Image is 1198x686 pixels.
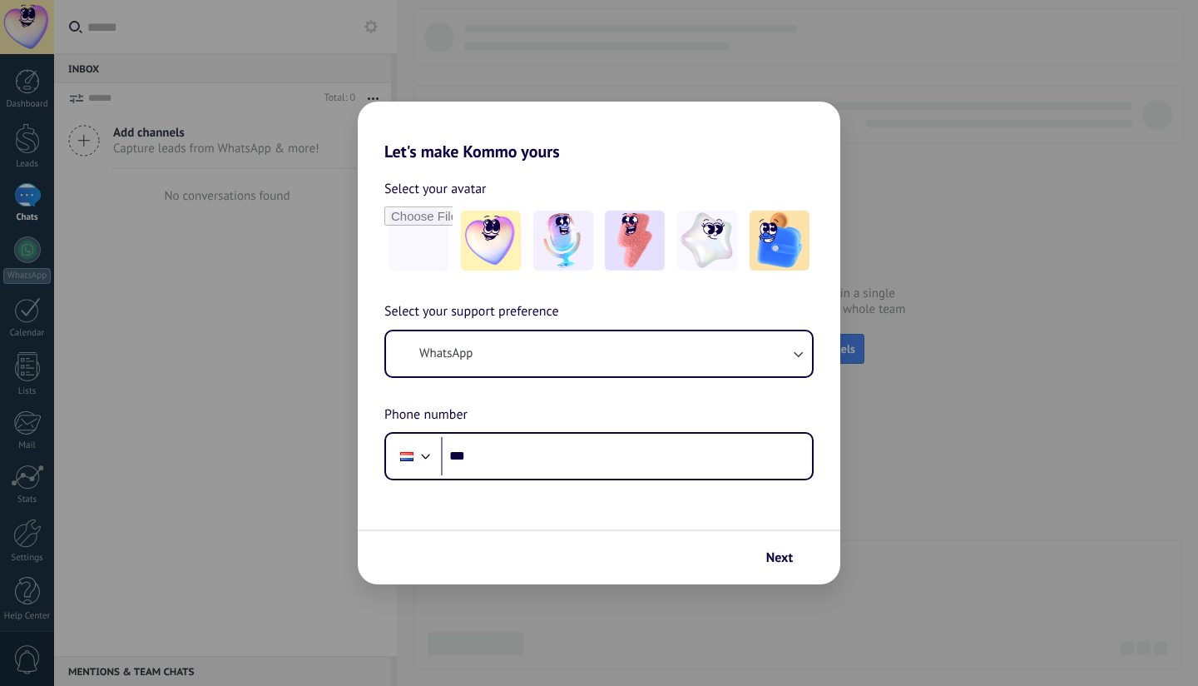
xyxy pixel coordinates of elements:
div: Netherlands: + 31 [391,439,423,474]
img: -5.jpeg [750,211,809,271]
span: WhatsApp [419,345,473,362]
h2: Let's make Kommo yours [358,102,840,162]
img: -2.jpeg [533,211,593,271]
span: Next [766,552,793,564]
span: Select your avatar [384,178,487,200]
img: -3.jpeg [605,211,665,271]
span: Phone number [384,405,468,426]
img: -4.jpeg [677,211,737,271]
button: Next [759,544,815,572]
img: -1.jpeg [461,211,521,271]
button: WhatsApp [386,331,812,376]
span: Select your support preference [384,301,559,323]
